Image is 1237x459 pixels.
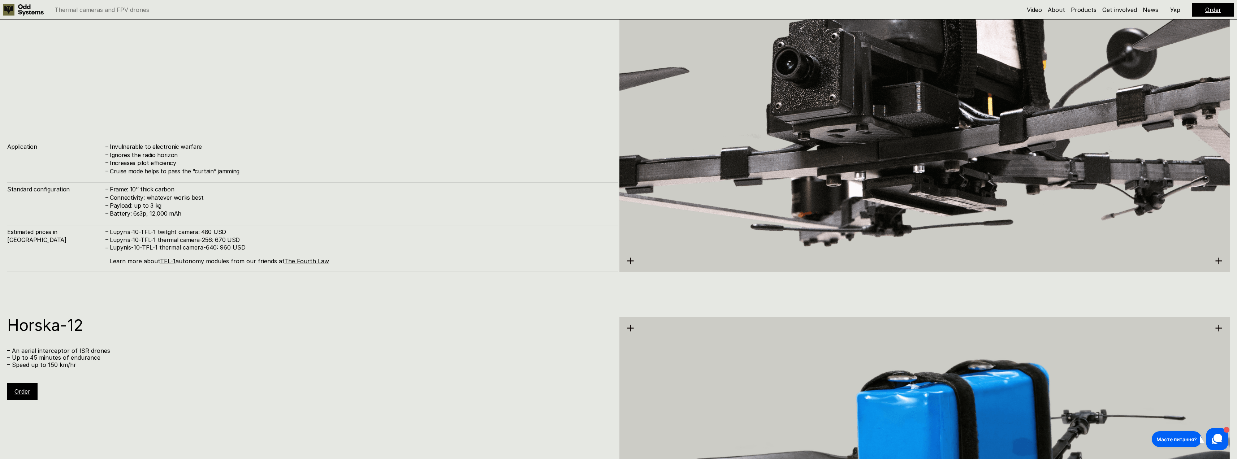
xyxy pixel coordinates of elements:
a: About [1048,6,1065,13]
h4: – [105,228,108,235]
h1: Horska-12 [7,317,611,333]
a: The Fourth Law [284,257,329,265]
h4: – [105,193,108,201]
h4: Ignores the radio horizon [110,151,611,159]
h4: Lupynis-10-TFL-1 thermal camera-256: 670 USD [110,236,611,244]
h4: – [105,201,108,209]
a: Products [1071,6,1097,13]
p: Укр [1170,7,1180,13]
h4: – [105,235,108,243]
h4: Increases pilot efficiency [110,159,611,167]
p: – An aerial interceptor of ISR drones [7,347,611,354]
a: Order [1205,6,1221,13]
p: – Speed up to 150 km/hr [7,361,611,368]
h4: Battery: 6s3p, 12,000 mAh [110,209,611,217]
p: – Up to 45 minutes of endurance [7,354,611,361]
a: News [1143,6,1158,13]
h4: – [105,243,108,251]
a: TFL-1 [160,257,176,265]
h4: Cruise mode helps to pass the “curtain” jamming [110,167,611,175]
h4: Application [7,143,105,151]
h4: – [105,159,108,166]
h4: Standard configuration [7,185,105,193]
h4: – [105,185,108,193]
h4: – [105,167,108,175]
a: Get involved [1102,6,1137,13]
h4: Connectivity: whatever works best [110,194,611,202]
h4: Lupynis-10-TFL-1 twilight camera: 480 USD [110,228,611,236]
h4: Estimated prices in [GEOGRAPHIC_DATA] [7,228,105,244]
a: Order [14,388,30,395]
p: Thermal cameras and FPV drones [55,7,149,13]
h4: Payload: up to 3 kg [110,202,611,209]
h4: – [105,209,108,217]
h4: – [105,151,108,159]
h4: Frame: 10’’ thick carbon [110,185,611,193]
p: Lupynis-10-TFL-1 thermal camera-640: 960 USD Learn more about autonomy modules from our friends at [110,244,611,265]
a: Video [1027,6,1042,13]
iframe: HelpCrunch [1150,426,1230,452]
h4: – [105,142,108,150]
h4: Invulnerable to electronic warfare [110,143,611,151]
